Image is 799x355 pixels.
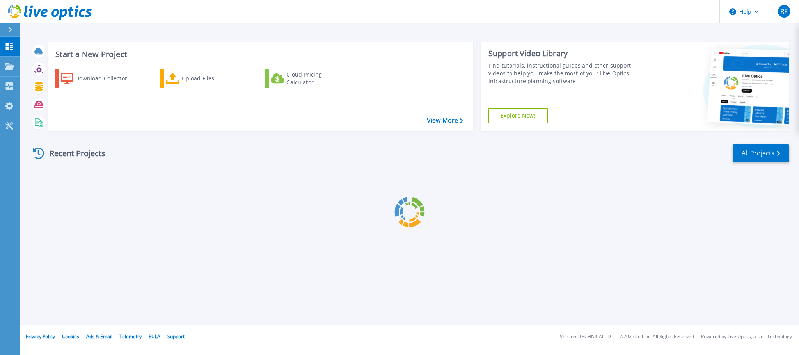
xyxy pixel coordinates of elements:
a: Cookies [62,333,79,340]
div: Download Collector [75,71,138,86]
a: Telemetry [119,333,142,340]
a: Explore Now! [488,108,548,123]
div: Support Video Library [488,48,646,59]
li: Powered by Live Optics, a Dell Technology [701,334,792,339]
a: Upload Files [160,69,247,88]
span: RF [780,8,787,14]
h3: Start a New Project [55,50,463,59]
li: Version: [TECHNICAL_ID] [560,334,613,339]
div: Upload Files [182,71,244,86]
div: Cloud Pricing Calculator [286,71,349,86]
li: © 2025 Dell Inc. All Rights Reserved [620,334,694,339]
a: Ads & Email [86,333,112,340]
div: Recent Projects [30,144,116,163]
a: Privacy Policy [26,333,55,340]
a: Support [167,333,185,340]
div: Find tutorials, instructional guides and other support videos to help you make the most of your L... [488,62,646,85]
a: View More [427,117,463,124]
a: EULA [149,333,160,340]
a: Cloud Pricing Calculator [265,69,352,88]
a: Download Collector [55,69,142,88]
a: All Projects [733,144,789,162]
